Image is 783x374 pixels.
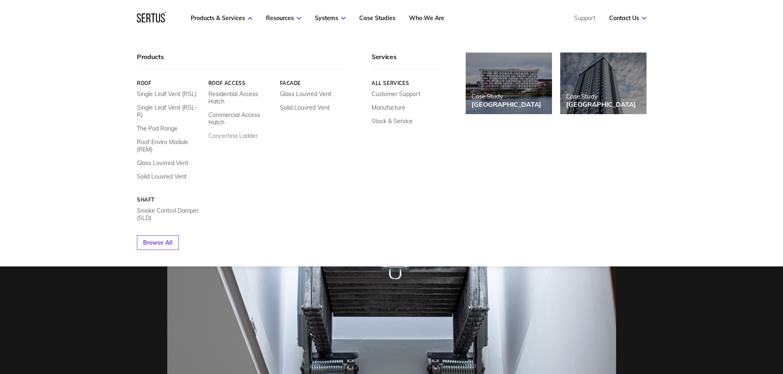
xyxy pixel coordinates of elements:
[635,279,783,374] iframe: Chat Widget
[137,197,202,203] a: Shaft
[372,117,413,125] a: Stock & Service
[137,235,179,250] a: Browse All
[560,53,647,114] a: Case Study[GEOGRAPHIC_DATA]
[208,80,273,86] a: Roof Access
[208,90,273,105] a: Residential Access Hatch
[359,14,395,22] a: Case Studies
[471,92,541,100] div: Case Study
[137,138,202,153] a: Roof Enviro Module (REM)
[137,159,188,167] a: Glass Louvred Vent
[208,111,273,126] a: Commercial Access Hatch
[566,92,636,100] div: Case Study
[315,14,346,22] a: Systems
[266,14,301,22] a: Resources
[208,132,257,140] a: Concertina Ladder
[609,14,647,22] a: Contact Us
[137,90,196,98] a: Single Leaf Vent (RSL)
[372,104,405,111] a: Manufacture
[372,53,441,69] div: Services
[279,90,331,98] a: Glass Louvred Vent
[466,53,552,114] a: Case Study[GEOGRAPHIC_DATA]
[566,100,636,108] div: [GEOGRAPHIC_DATA]
[137,53,345,69] div: Products
[191,14,252,22] a: Products & Services
[409,14,444,22] a: Who We Are
[279,80,345,86] a: Facade
[372,90,420,98] a: Customer Support
[137,125,178,132] a: The Pod Range
[471,100,541,108] div: [GEOGRAPHIC_DATA]
[137,173,187,180] a: Solid Louvred Vent
[137,207,202,222] a: Smoke Control Damper (SLD)
[372,80,441,86] a: All services
[279,104,329,111] a: Solid Louvred Vent
[137,80,202,86] a: Roof
[137,104,202,119] a: Single Leaf Vent (RSL-R)
[574,14,596,22] a: Support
